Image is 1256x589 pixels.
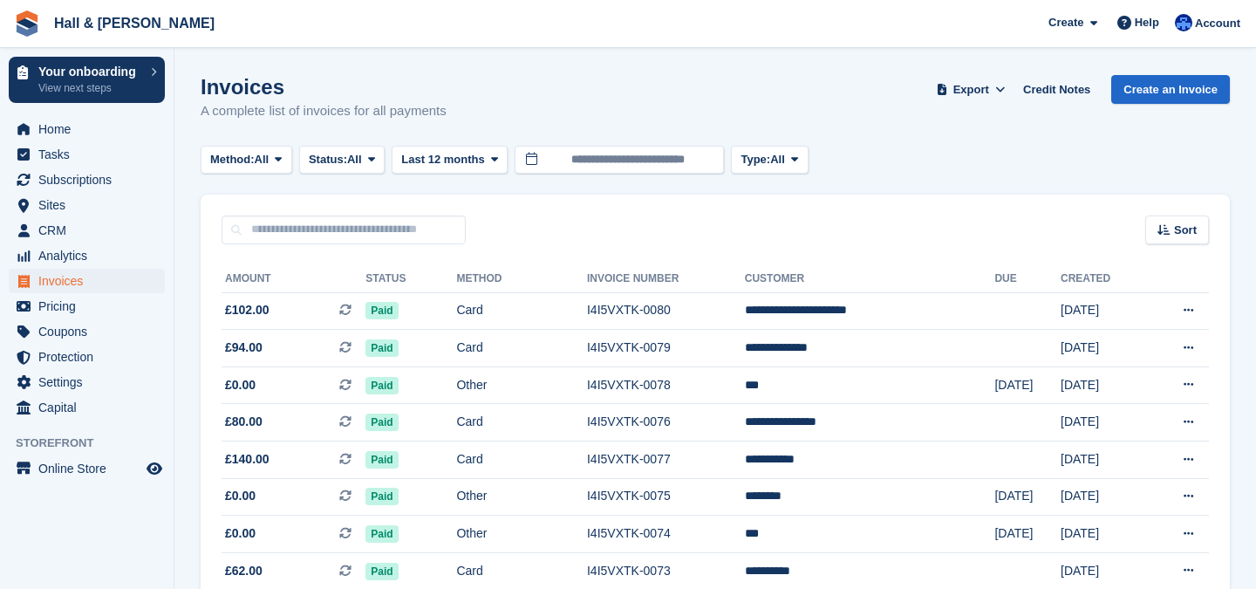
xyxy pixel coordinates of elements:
span: Create [1048,14,1083,31]
td: [DATE] [1061,366,1146,404]
span: Coupons [38,319,143,344]
span: £62.00 [225,562,263,580]
td: Other [456,516,587,553]
span: Paid [365,563,398,580]
td: [DATE] [1061,516,1146,553]
span: CRM [38,218,143,243]
a: Your onboarding View next steps [9,57,165,103]
th: Due [994,265,1061,293]
td: [DATE] [1061,442,1146,479]
span: Status: [309,151,347,168]
td: I4I5VXTK-0079 [587,330,745,367]
td: [DATE] [994,478,1061,516]
a: menu [9,218,165,243]
td: Card [456,442,587,479]
a: menu [9,370,165,394]
span: Paid [365,488,398,505]
span: Paid [365,451,398,469]
span: Type: [741,151,770,168]
a: menu [9,269,165,293]
td: [DATE] [1061,292,1146,330]
a: Hall & [PERSON_NAME] [47,9,222,38]
td: [DATE] [994,366,1061,404]
button: Status: All [299,146,385,175]
a: menu [9,117,165,141]
a: Create an Invoice [1111,75,1230,104]
td: I4I5VXTK-0074 [587,516,745,553]
th: Created [1061,265,1146,293]
span: Method: [210,151,255,168]
span: £0.00 [225,524,256,543]
td: Card [456,292,587,330]
span: Home [38,117,143,141]
button: Type: All [731,146,808,175]
span: Paid [365,525,398,543]
span: £140.00 [225,450,270,469]
td: I4I5VXTK-0075 [587,478,745,516]
span: Tasks [38,142,143,167]
td: Card [456,330,587,367]
h1: Invoices [201,75,447,99]
span: Paid [365,377,398,394]
span: Analytics [38,243,143,268]
th: Method [456,265,587,293]
span: Online Store [38,456,143,481]
td: I4I5VXTK-0078 [587,366,745,404]
a: menu [9,168,165,192]
img: stora-icon-8386f47178a22dfd0bd8f6a31ec36ba5ce8667c1dd55bd0f319d3a0aa187defe.svg [14,10,40,37]
span: Paid [365,339,398,357]
span: Export [953,81,989,99]
td: I4I5VXTK-0076 [587,404,745,442]
td: Other [456,366,587,404]
span: Pricing [38,294,143,318]
span: Subscriptions [38,168,143,192]
a: menu [9,142,165,167]
img: Claire Banham [1175,14,1192,31]
td: Card [456,404,587,442]
span: Account [1195,15,1240,32]
a: Credit Notes [1016,75,1097,104]
td: [DATE] [1061,478,1146,516]
td: [DATE] [994,516,1061,553]
span: £0.00 [225,376,256,394]
td: [DATE] [1061,330,1146,367]
span: Capital [38,395,143,420]
span: Last 12 months [401,151,484,168]
span: Paid [365,414,398,431]
button: Method: All [201,146,292,175]
span: Invoices [38,269,143,293]
p: A complete list of invoices for all payments [201,101,447,121]
span: All [347,151,362,168]
span: Paid [365,302,398,319]
td: I4I5VXTK-0080 [587,292,745,330]
th: Invoice Number [587,265,745,293]
a: menu [9,193,165,217]
span: Help [1135,14,1159,31]
span: Sort [1174,222,1197,239]
a: menu [9,345,165,369]
p: Your onboarding [38,65,142,78]
th: Status [365,265,456,293]
a: menu [9,319,165,344]
a: menu [9,294,165,318]
td: I4I5VXTK-0077 [587,442,745,479]
span: All [770,151,785,168]
td: [DATE] [1061,404,1146,442]
p: View next steps [38,80,142,96]
a: menu [9,395,165,420]
span: Settings [38,370,143,394]
span: Storefront [16,435,174,452]
span: Sites [38,193,143,217]
button: Last 12 months [392,146,508,175]
td: Other [456,478,587,516]
a: Preview store [144,458,165,479]
span: £94.00 [225,339,263,357]
a: menu [9,456,165,481]
span: Protection [38,345,143,369]
span: £102.00 [225,301,270,319]
span: £80.00 [225,413,263,431]
th: Amount [222,265,365,293]
button: Export [932,75,1009,104]
span: All [255,151,270,168]
span: £0.00 [225,487,256,505]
